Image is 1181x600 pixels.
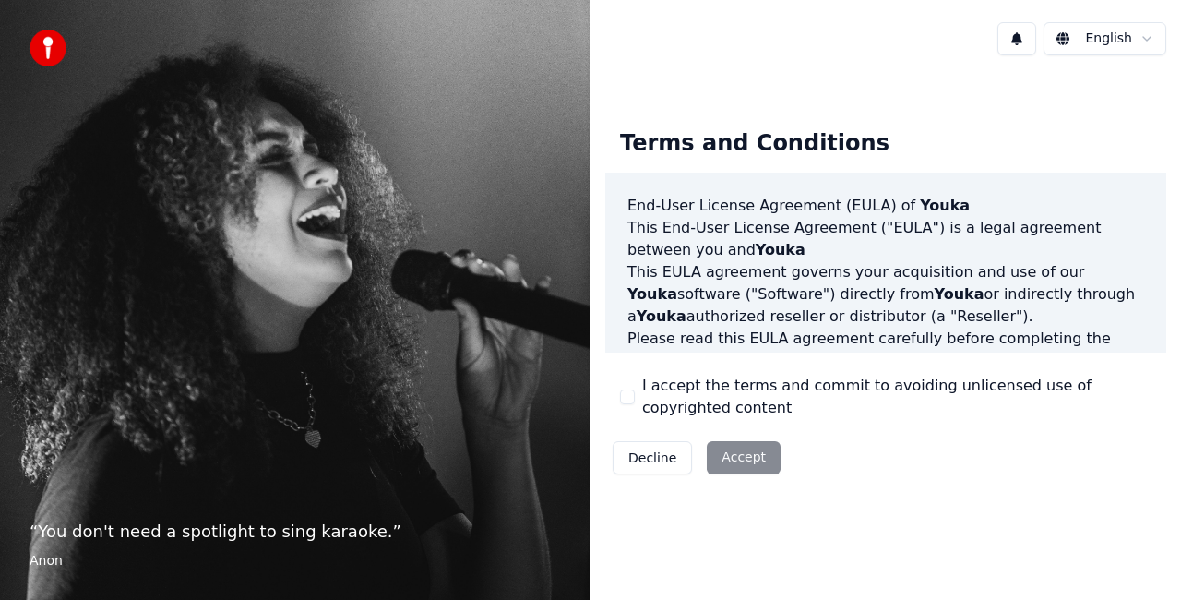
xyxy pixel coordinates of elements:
[627,195,1144,217] h3: End-User License Agreement (EULA) of
[935,285,984,303] span: Youka
[30,30,66,66] img: youka
[605,114,904,174] div: Terms and Conditions
[642,375,1151,419] label: I accept the terms and commit to avoiding unlicensed use of copyrighted content
[627,328,1144,416] p: Please read this EULA agreement carefully before completing the installation process and using th...
[30,519,561,545] p: “ You don't need a spotlight to sing karaoke. ”
[30,552,561,570] footer: Anon
[637,307,686,325] span: Youka
[881,352,931,369] span: Youka
[756,241,805,258] span: Youka
[920,197,970,214] span: Youka
[627,217,1144,261] p: This End-User License Agreement ("EULA") is a legal agreement between you and
[613,441,692,474] button: Decline
[627,285,677,303] span: Youka
[627,261,1144,328] p: This EULA agreement governs your acquisition and use of our software ("Software") directly from o...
